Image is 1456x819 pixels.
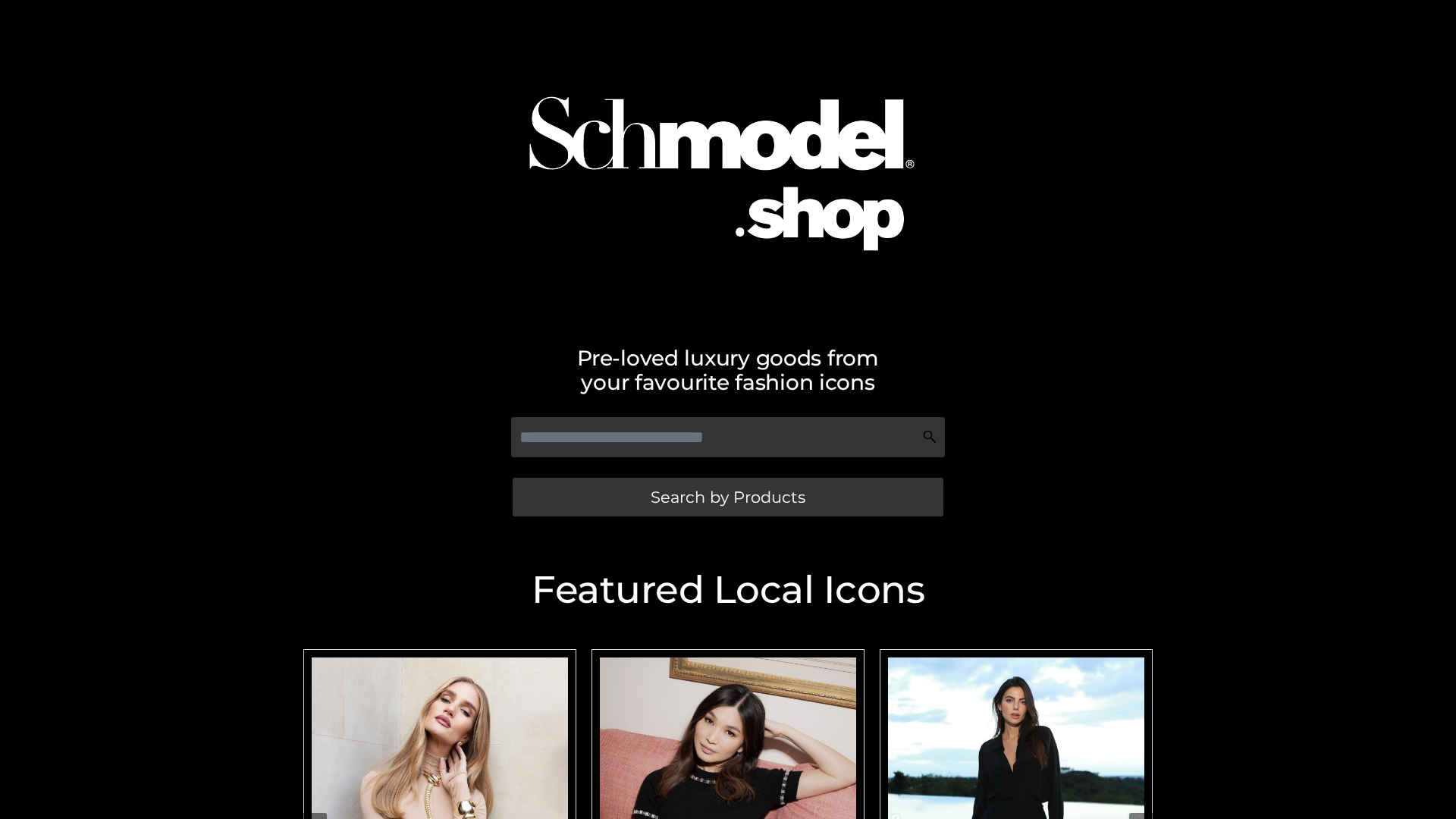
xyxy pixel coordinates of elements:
h2: Featured Local Icons​ [296,571,1160,609]
h2: Pre-loved luxury goods from your favourite fashion icons [296,346,1160,394]
a: Search by Products [513,478,943,516]
img: Search Icon [922,429,937,444]
span: Search by Products [651,489,805,505]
